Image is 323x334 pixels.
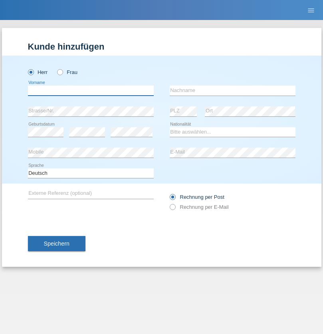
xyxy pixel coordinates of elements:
a: menu [303,8,319,12]
i: menu [307,6,315,14]
span: Speichern [44,240,69,247]
input: Frau [57,69,62,74]
h1: Kunde hinzufügen [28,42,295,52]
label: Herr [28,69,48,75]
input: Rechnung per Post [170,194,175,204]
input: Herr [28,69,33,74]
input: Rechnung per E-Mail [170,204,175,214]
label: Rechnung per E-Mail [170,204,229,210]
button: Speichern [28,236,85,251]
label: Frau [57,69,77,75]
label: Rechnung per Post [170,194,224,200]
